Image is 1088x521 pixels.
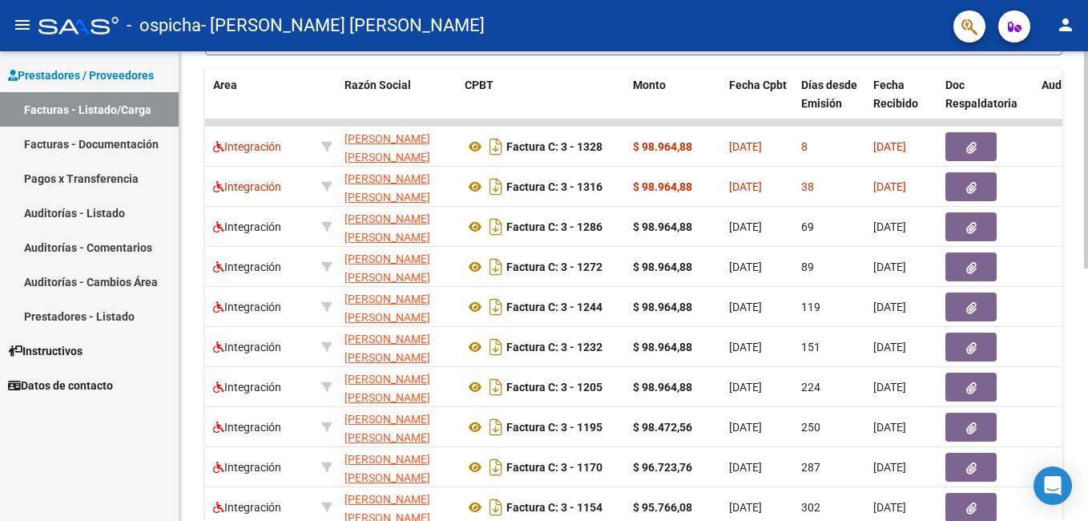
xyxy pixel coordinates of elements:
span: [PERSON_NAME] [PERSON_NAME] [345,212,430,244]
strong: Factura C: 3 - 1316 [506,180,602,193]
span: 302 [801,501,820,514]
i: Descargar documento [486,254,506,280]
div: 27286794985 [345,290,452,324]
span: [PERSON_NAME] [PERSON_NAME] [345,132,430,164]
div: 27286794985 [345,170,452,204]
strong: Factura C: 3 - 1170 [506,461,602,474]
span: [PERSON_NAME] [PERSON_NAME] [345,453,430,484]
span: [DATE] [873,421,906,434]
span: 89 [801,260,814,273]
strong: Factura C: 3 - 1328 [506,140,602,153]
div: Open Intercom Messenger [1034,466,1072,505]
datatable-header-cell: Días desde Emisión [795,68,867,139]
datatable-header-cell: Area [207,68,315,139]
datatable-header-cell: Monto [627,68,723,139]
span: [PERSON_NAME] [PERSON_NAME] [345,293,430,324]
span: Datos de contacto [8,377,113,394]
div: 27286794985 [345,250,452,284]
span: [DATE] [729,260,762,273]
span: Integración [213,501,281,514]
span: 8 [801,140,808,153]
strong: Factura C: 3 - 1154 [506,501,602,514]
span: CPBT [465,79,494,91]
strong: Factura C: 3 - 1195 [506,421,602,434]
span: [DATE] [729,301,762,313]
datatable-header-cell: Fecha Cpbt [723,68,795,139]
span: Integración [213,461,281,474]
i: Descargar documento [486,334,506,360]
i: Descargar documento [486,294,506,320]
span: Prestadores / Proveedores [8,67,154,84]
span: Integración [213,180,281,193]
strong: $ 98.964,88 [633,381,692,394]
mat-icon: person [1056,15,1075,34]
span: [DATE] [729,220,762,233]
span: Razón Social [345,79,411,91]
div: 27286794985 [345,330,452,364]
i: Descargar documento [486,134,506,160]
div: 27286794985 [345,370,452,404]
span: Integración [213,260,281,273]
i: Descargar documento [486,495,506,520]
i: Descargar documento [486,454,506,480]
strong: $ 98.964,88 [633,140,692,153]
strong: Factura C: 3 - 1205 [506,381,602,394]
div: 27286794985 [345,130,452,164]
strong: Factura C: 3 - 1286 [506,220,602,233]
span: Integración [213,381,281,394]
span: [DATE] [873,140,906,153]
strong: $ 98.964,88 [633,341,692,353]
span: [DATE] [729,381,762,394]
mat-icon: menu [13,15,32,34]
div: 27286794985 [345,450,452,484]
span: [PERSON_NAME] [PERSON_NAME] [345,413,430,444]
span: Fecha Recibido [873,79,918,110]
div: 27286794985 [345,410,452,444]
span: [DATE] [873,461,906,474]
span: [DATE] [873,341,906,353]
datatable-header-cell: Razón Social [338,68,458,139]
span: [DATE] [729,461,762,474]
span: [PERSON_NAME] [PERSON_NAME] [345,252,430,284]
span: [DATE] [873,180,906,193]
span: Fecha Cpbt [729,79,787,91]
span: [PERSON_NAME] [PERSON_NAME] [345,172,430,204]
span: [DATE] [729,140,762,153]
span: [DATE] [873,501,906,514]
span: Días desde Emisión [801,79,857,110]
span: [PERSON_NAME] [PERSON_NAME] [345,373,430,404]
span: 69 [801,220,814,233]
strong: $ 98.472,56 [633,421,692,434]
span: [DATE] [873,220,906,233]
span: [DATE] [873,301,906,313]
span: Instructivos [8,342,83,360]
strong: $ 96.723,76 [633,461,692,474]
i: Descargar documento [486,374,506,400]
span: - [PERSON_NAME] [PERSON_NAME] [201,8,485,43]
span: Integración [213,140,281,153]
datatable-header-cell: Fecha Recibido [867,68,939,139]
span: [DATE] [729,180,762,193]
span: Integración [213,301,281,313]
span: Monto [633,79,666,91]
span: Integración [213,421,281,434]
span: Area [213,79,237,91]
span: [DATE] [729,341,762,353]
strong: Factura C: 3 - 1244 [506,301,602,313]
strong: Factura C: 3 - 1272 [506,260,602,273]
i: Descargar documento [486,174,506,200]
span: Doc Respaldatoria [945,79,1017,110]
datatable-header-cell: CPBT [458,68,627,139]
datatable-header-cell: Doc Respaldatoria [939,68,1035,139]
span: 250 [801,421,820,434]
strong: $ 98.964,88 [633,260,692,273]
i: Descargar documento [486,414,506,440]
strong: $ 98.964,88 [633,180,692,193]
span: - ospicha [127,8,201,43]
span: 224 [801,381,820,394]
span: 38 [801,180,814,193]
span: [DATE] [873,381,906,394]
strong: Factura C: 3 - 1232 [506,341,602,353]
div: 27286794985 [345,210,452,244]
span: [DATE] [873,260,906,273]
